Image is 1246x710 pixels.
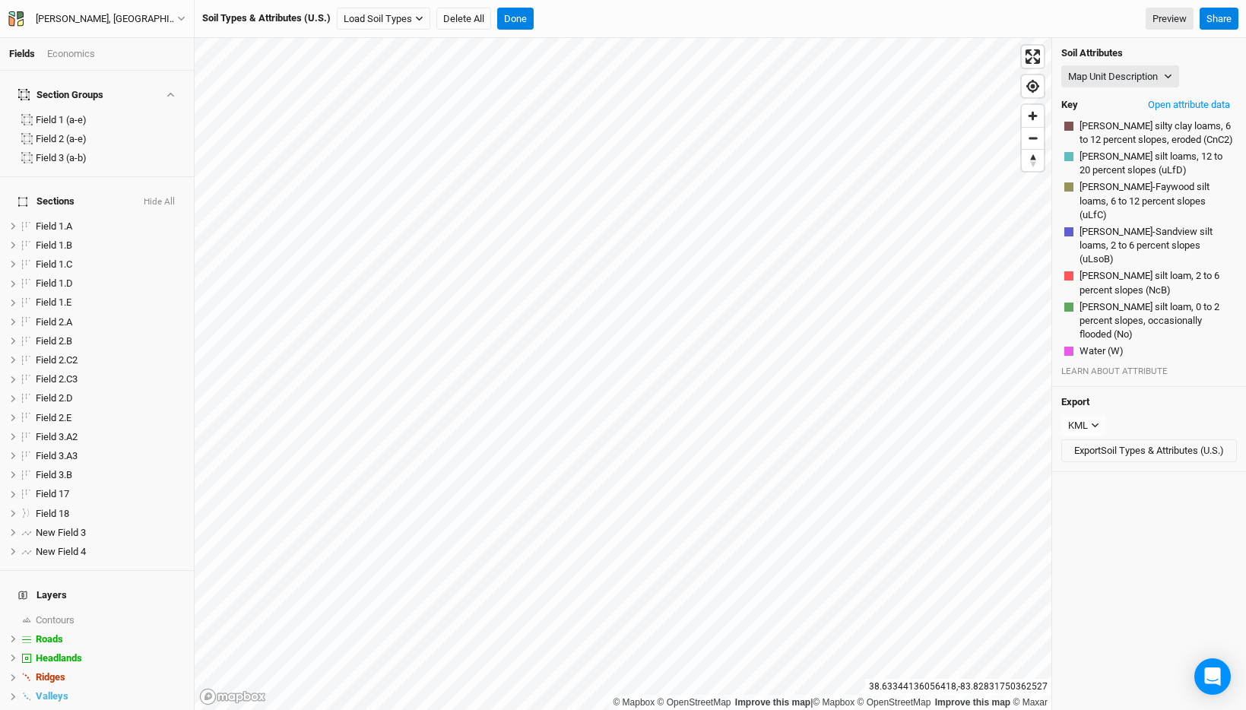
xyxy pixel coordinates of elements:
[36,296,185,309] div: Field 1.E
[36,412,71,423] span: Field 2.E
[8,11,186,27] button: [PERSON_NAME], [GEOGRAPHIC_DATA] - Spring '22 - Original
[36,633,185,645] div: Roads
[735,697,810,708] a: Improve this map
[1068,418,1088,433] div: KML
[1022,127,1044,149] button: Zoom out
[18,89,103,101] div: Section Groups
[36,488,185,500] div: Field 17
[436,8,491,30] button: Delete All
[935,697,1010,708] a: Improve this map
[1022,46,1044,68] button: Enter fullscreen
[36,488,69,499] span: Field 17
[36,239,72,251] span: Field 1.B
[36,220,72,232] span: Field 1.A
[9,580,185,610] h4: Layers
[36,114,185,126] div: Field 1 (a-e)
[36,277,73,289] span: Field 1.D
[858,697,931,708] a: OpenStreetMap
[36,690,185,702] div: Valleys
[36,392,185,404] div: Field 2.D
[1061,414,1106,437] button: KML
[36,450,185,462] div: Field 3.A3
[18,195,75,208] span: Sections
[36,316,72,328] span: Field 2.A
[337,8,430,30] button: Load Soil Types
[36,527,86,538] span: New Field 3
[36,354,185,366] div: Field 2.C2
[36,508,69,519] span: Field 18
[36,469,185,481] div: Field 3.B
[9,48,35,59] a: Fields
[163,90,176,100] button: Show section groups
[36,546,185,558] div: New Field 4
[1146,8,1194,30] a: Preview
[36,431,78,442] span: Field 3.A2
[36,354,78,366] span: Field 2.C2
[1022,150,1044,171] span: Reset bearing to north
[36,392,73,404] span: Field 2.D
[36,258,185,271] div: Field 1.C
[36,373,78,385] span: Field 2.C3
[1080,300,1234,342] span: [PERSON_NAME] silt loam, 0 to 2 percent slopes, occasionally flooded (No)
[36,652,82,664] span: Headlands
[36,296,71,308] span: Field 1.E
[36,469,72,480] span: Field 3.B
[36,11,177,27] div: K.Hill, KY - Spring '22 - Original
[195,38,1051,710] canvas: Map
[613,697,655,708] a: Mapbox
[36,412,185,424] div: Field 2.E
[36,614,185,626] div: Contours
[36,335,72,347] span: Field 2.B
[36,690,68,702] span: Valleys
[1080,269,1234,296] span: [PERSON_NAME] silt loam, 2 to 6 percent slopes (NcB)
[1022,105,1044,127] button: Zoom in
[36,671,185,683] div: Ridges
[36,373,185,385] div: Field 2.C3
[36,450,78,461] span: Field 3.A3
[1194,658,1231,695] div: Open Intercom Messenger
[1061,47,1237,59] h4: Soil Attributes
[1061,365,1237,377] div: LEARN ABOUT ATTRIBUTE
[36,258,72,270] span: Field 1.C
[1200,8,1238,30] button: Share
[199,688,266,705] a: Mapbox logo
[1022,149,1044,171] button: Reset bearing to north
[36,508,185,520] div: Field 18
[1141,94,1237,116] button: Open attribute data
[1061,65,1179,88] button: Map Unit Description
[865,679,1051,695] div: 38.63344136056418 , -83.82831750362527
[813,697,854,708] a: Mapbox
[1080,344,1124,358] span: Water (W)
[36,133,185,145] div: Field 2 (a-e)
[1080,180,1234,222] span: [PERSON_NAME]-Faywood silt loams, 6 to 12 percent slopes (uLfC)
[1080,225,1234,267] span: [PERSON_NAME]-Sandview silt loams, 2 to 6 percent slopes (uLsoB)
[36,671,65,683] span: Ridges
[36,633,63,645] span: Roads
[36,220,185,233] div: Field 1.A
[36,431,185,443] div: Field 3.A2
[36,239,185,252] div: Field 1.B
[1080,119,1234,147] span: [PERSON_NAME] silty clay loams, 6 to 12 percent slopes, eroded (CnC2)
[36,11,177,27] div: [PERSON_NAME], [GEOGRAPHIC_DATA] - Spring '22 - Original
[1022,128,1044,149] span: Zoom out
[36,152,185,164] div: Field 3 (a-b)
[36,316,185,328] div: Field 2.A
[1061,439,1237,462] button: ExportSoil Types & Attributes (U.S.)
[36,277,185,290] div: Field 1.D
[47,47,95,61] div: Economics
[1080,150,1234,177] span: [PERSON_NAME] silt loams, 12 to 20 percent slopes (uLfD)
[36,614,75,626] span: Contours
[1022,75,1044,97] button: Find my location
[613,695,1048,710] div: |
[36,652,185,664] div: Headlands
[143,197,176,208] button: Hide All
[1061,99,1078,111] h4: Key
[36,335,185,347] div: Field 2.B
[1013,697,1048,708] a: Maxar
[497,8,534,30] button: Done
[658,697,731,708] a: OpenStreetMap
[202,11,331,25] div: Soil Types & Attributes (U.S.)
